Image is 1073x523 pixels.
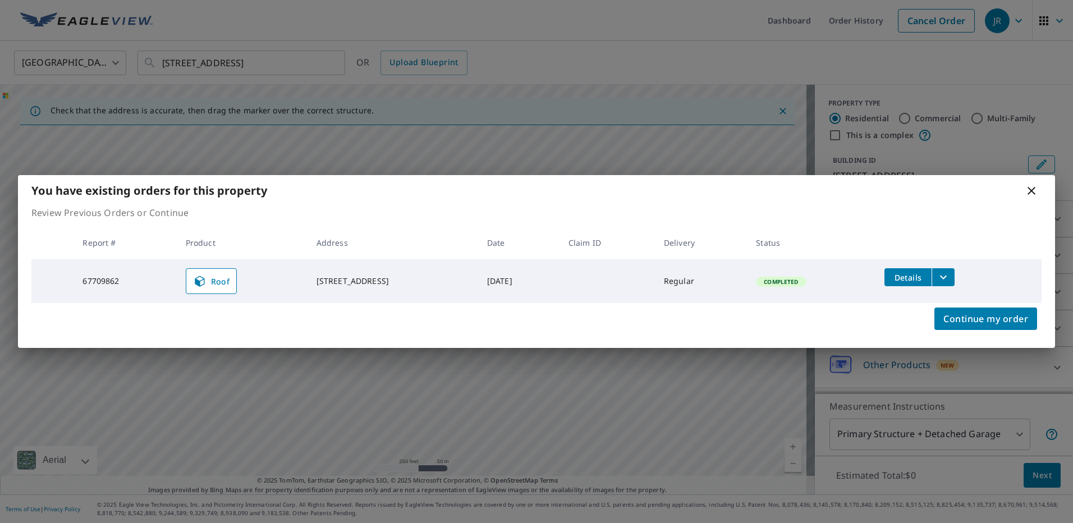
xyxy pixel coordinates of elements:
th: Address [308,226,478,259]
th: Status [747,226,875,259]
th: Claim ID [560,226,655,259]
th: Delivery [655,226,747,259]
th: Product [177,226,308,259]
button: Continue my order [934,308,1037,330]
td: 67709862 [74,259,176,303]
button: detailsBtn-67709862 [884,268,932,286]
a: Roof [186,268,237,294]
div: [STREET_ADDRESS] [317,276,469,287]
td: Regular [655,259,747,303]
span: Completed [757,278,805,286]
button: filesDropdownBtn-67709862 [932,268,955,286]
span: Roof [193,274,230,288]
td: [DATE] [478,259,560,303]
b: You have existing orders for this property [31,183,267,198]
th: Report # [74,226,176,259]
th: Date [478,226,560,259]
p: Review Previous Orders or Continue [31,206,1042,219]
span: Continue my order [943,311,1028,327]
span: Details [891,272,925,283]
